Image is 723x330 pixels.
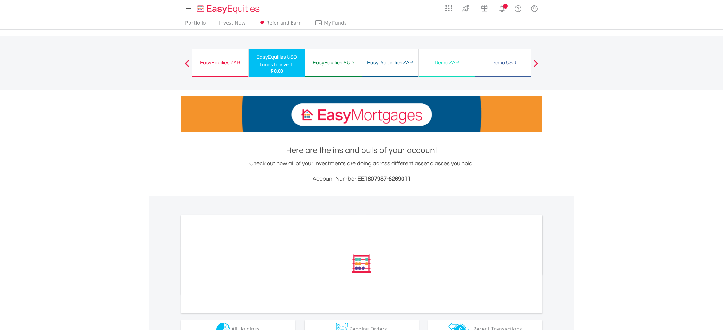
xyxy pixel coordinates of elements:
[196,4,262,14] img: EasyEquities_Logo.png
[479,58,528,67] div: Demo USD
[309,58,358,67] div: EasyEquities AUD
[461,3,471,13] img: thrive-v2.svg
[181,96,542,132] img: EasyMortage Promotion Banner
[510,2,526,14] a: FAQ's and Support
[195,2,262,14] a: Home page
[252,53,301,61] div: EasyEquities USD
[475,2,494,13] a: Vouchers
[441,2,456,12] a: AppsGrid
[260,61,294,68] div: Funds to invest:
[181,159,542,183] div: Check out how all of your investments are doing across different asset classes you hold.
[270,68,283,74] span: $ 0.00
[256,20,304,29] a: Refer and Earn
[366,58,415,67] div: EasyProperties ZAR
[181,145,542,156] h1: Here are the ins and outs of your account
[181,175,542,183] h3: Account Number:
[181,63,193,69] button: Previous
[196,58,244,67] div: EasyEquities ZAR
[423,58,471,67] div: Demo ZAR
[315,19,356,27] span: My Funds
[183,20,209,29] a: Portfolio
[266,19,302,26] span: Refer and Earn
[494,2,510,14] a: Notifications
[358,176,411,182] span: EE1807987-8269011
[530,63,542,69] button: Next
[216,20,248,29] a: Invest Now
[526,2,542,16] a: My Profile
[445,5,452,12] img: grid-menu-icon.svg
[479,3,490,13] img: vouchers-v2.svg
